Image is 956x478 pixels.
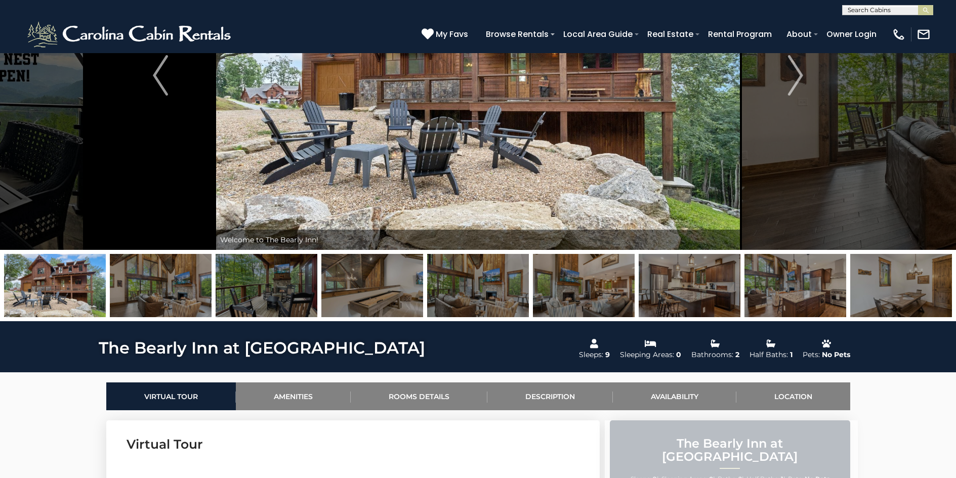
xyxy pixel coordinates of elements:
[106,382,236,410] a: Virtual Tour
[427,254,529,317] img: 167078150
[533,254,635,317] img: 167078153
[481,25,554,43] a: Browse Rentals
[639,254,740,317] img: 167078155
[781,25,817,43] a: About
[4,254,106,317] img: 167078144
[321,254,423,317] img: 167078167
[215,230,741,250] div: Welcome to The Bearly Inn!
[850,254,952,317] img: 167078159
[917,27,931,41] img: mail-regular-white.png
[642,25,698,43] a: Real Estate
[127,436,579,453] h3: Virtual Tour
[110,254,212,317] img: 167078148
[744,254,846,317] img: 167078158
[351,382,487,410] a: Rooms Details
[487,382,613,410] a: Description
[25,19,235,50] img: White-1-2.png
[153,55,168,96] img: arrow
[821,25,882,43] a: Owner Login
[736,382,850,410] a: Location
[892,27,906,41] img: phone-regular-white.png
[422,28,471,41] a: My Favs
[216,254,317,317] img: 167078173
[236,382,351,410] a: Amenities
[436,28,468,40] span: My Favs
[788,55,803,96] img: arrow
[613,382,736,410] a: Availability
[558,25,638,43] a: Local Area Guide
[703,25,777,43] a: Rental Program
